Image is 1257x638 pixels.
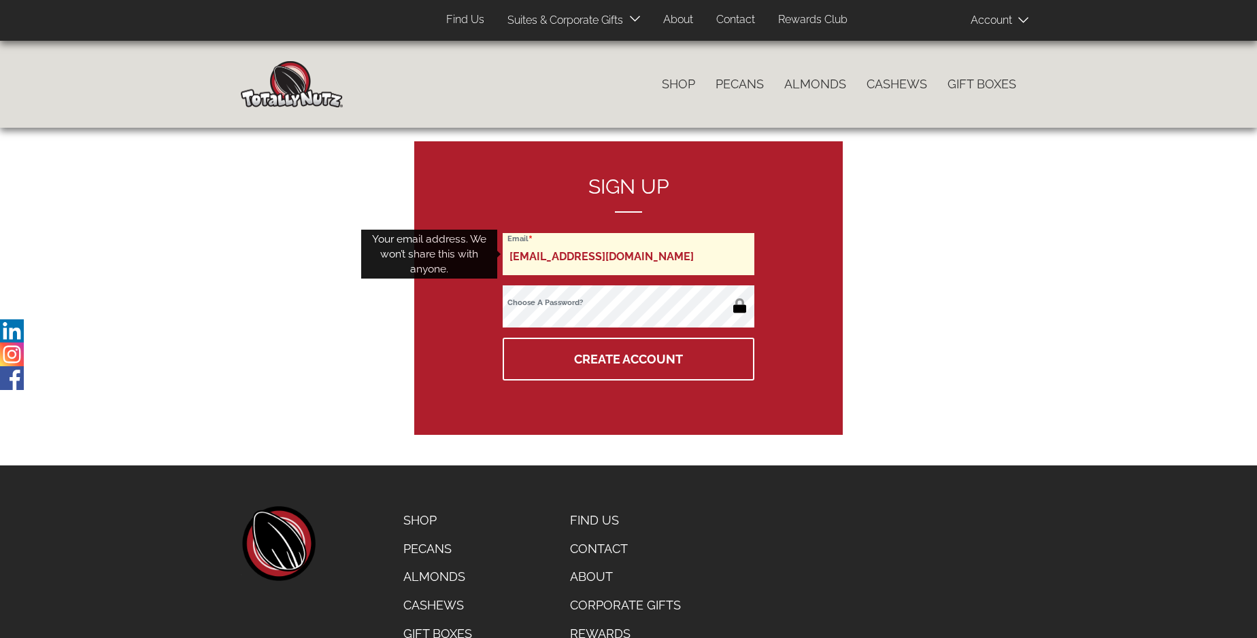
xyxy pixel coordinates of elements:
a: Find Us [436,7,495,33]
a: Contact [560,535,694,563]
h2: Sign up [503,175,754,213]
input: Email [503,233,754,275]
a: Contact [706,7,765,33]
a: Almonds [774,70,856,99]
img: Home [241,61,343,107]
a: home [241,506,316,581]
a: Pecans [393,535,482,563]
a: Cashews [856,70,937,99]
a: Cashews [393,591,482,620]
div: Your email address. We won’t share this with anyone. [361,230,497,279]
a: About [560,563,694,591]
a: Shop [652,70,705,99]
a: Rewards Club [768,7,858,33]
a: About [653,7,703,33]
a: Corporate Gifts [560,591,694,620]
a: Find Us [560,506,694,535]
a: Pecans [705,70,774,99]
a: Suites & Corporate Gifts [497,7,627,34]
a: Gift Boxes [937,70,1026,99]
a: Almonds [393,563,482,591]
a: Shop [393,506,482,535]
button: Create Account [503,338,754,380]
